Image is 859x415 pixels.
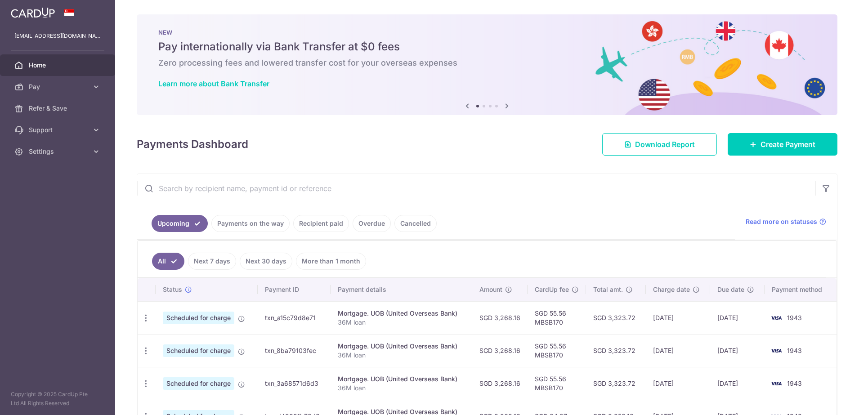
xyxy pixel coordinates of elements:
[801,388,850,411] iframe: Opens a widget where you can find more information
[258,367,331,400] td: txn_3a68571d6d3
[746,217,817,226] span: Read more on statuses
[765,278,837,301] th: Payment method
[787,314,802,321] span: 1943
[163,312,234,324] span: Scheduled for charge
[646,334,711,367] td: [DATE]
[353,215,391,232] a: Overdue
[528,367,586,400] td: SGD 55.56 MBSB170
[728,133,837,156] a: Create Payment
[137,14,837,115] img: Bank transfer banner
[646,301,711,334] td: [DATE]
[710,334,764,367] td: [DATE]
[635,139,695,150] span: Download Report
[338,351,465,360] p: 36M loan
[717,285,744,294] span: Due date
[710,301,764,334] td: [DATE]
[29,82,88,91] span: Pay
[338,342,465,351] div: Mortgage. UOB (United Overseas Bank)
[761,139,815,150] span: Create Payment
[137,174,815,203] input: Search by recipient name, payment id or reference
[240,253,292,270] a: Next 30 days
[586,301,646,334] td: SGD 3,323.72
[163,344,234,357] span: Scheduled for charge
[528,334,586,367] td: SGD 55.56 MBSB170
[472,367,528,400] td: SGD 3,268.16
[158,58,816,68] h6: Zero processing fees and lowered transfer cost for your overseas expenses
[394,215,437,232] a: Cancelled
[586,334,646,367] td: SGD 3,323.72
[158,29,816,36] p: NEW
[472,334,528,367] td: SGD 3,268.16
[338,309,465,318] div: Mortgage. UOB (United Overseas Bank)
[258,301,331,334] td: txn_a15c79d8e71
[158,79,269,88] a: Learn more about Bank Transfer
[296,253,366,270] a: More than 1 month
[14,31,101,40] p: [EMAIL_ADDRESS][DOMAIN_NAME]
[767,378,785,389] img: Bank Card
[29,104,88,113] span: Refer & Save
[767,312,785,323] img: Bank Card
[293,215,349,232] a: Recipient paid
[472,301,528,334] td: SGD 3,268.16
[152,215,208,232] a: Upcoming
[258,334,331,367] td: txn_8ba79103fec
[535,285,569,294] span: CardUp fee
[152,253,184,270] a: All
[479,285,502,294] span: Amount
[331,278,472,301] th: Payment details
[11,7,55,18] img: CardUp
[163,377,234,390] span: Scheduled for charge
[586,367,646,400] td: SGD 3,323.72
[710,367,764,400] td: [DATE]
[258,278,331,301] th: Payment ID
[211,215,290,232] a: Payments on the way
[338,318,465,327] p: 36M loan
[29,125,88,134] span: Support
[29,147,88,156] span: Settings
[338,375,465,384] div: Mortgage. UOB (United Overseas Bank)
[188,253,236,270] a: Next 7 days
[137,136,248,152] h4: Payments Dashboard
[593,285,623,294] span: Total amt.
[338,384,465,393] p: 36M loan
[767,345,785,356] img: Bank Card
[528,301,586,334] td: SGD 55.56 MBSB170
[163,285,182,294] span: Status
[646,367,711,400] td: [DATE]
[787,379,802,387] span: 1943
[653,285,690,294] span: Charge date
[602,133,717,156] a: Download Report
[29,61,88,70] span: Home
[158,40,816,54] h5: Pay internationally via Bank Transfer at $0 fees
[787,347,802,354] span: 1943
[746,217,826,226] a: Read more on statuses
